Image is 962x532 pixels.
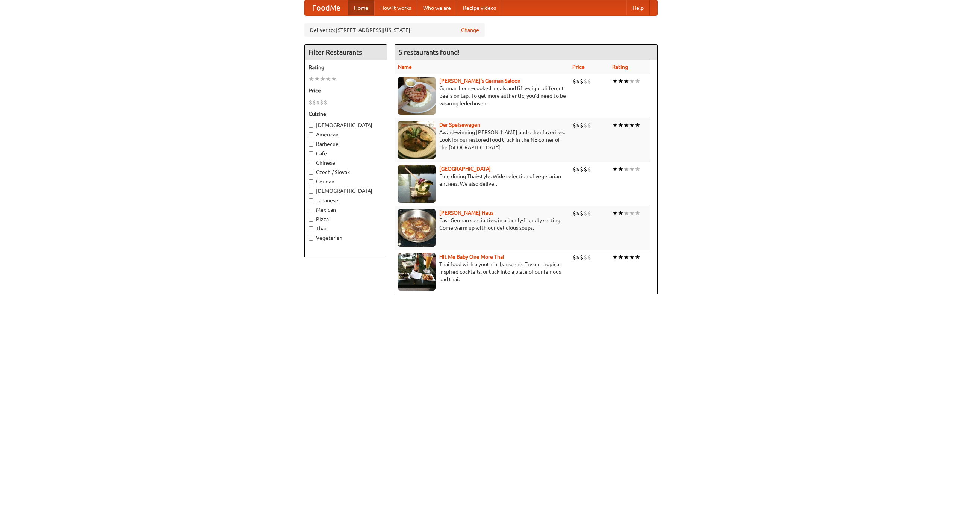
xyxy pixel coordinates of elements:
a: Name [398,64,412,70]
li: ★ [629,77,635,85]
li: ★ [612,253,618,261]
img: kohlhaus.jpg [398,209,436,247]
input: Czech / Slovak [309,170,313,175]
a: Der Speisewagen [439,122,480,128]
input: Pizza [309,217,313,222]
input: American [309,132,313,137]
a: [PERSON_NAME] Haus [439,210,493,216]
img: speisewagen.jpg [398,121,436,159]
label: Mexican [309,206,383,214]
li: ★ [635,121,640,129]
label: [DEMOGRAPHIC_DATA] [309,187,383,195]
a: Change [461,26,479,34]
input: Mexican [309,208,313,212]
li: ★ [618,253,623,261]
li: ★ [629,165,635,173]
li: ★ [623,165,629,173]
li: ★ [618,209,623,217]
li: $ [584,77,587,85]
li: $ [576,121,580,129]
li: ★ [635,209,640,217]
input: Chinese [309,161,313,165]
li: $ [580,253,584,261]
li: ★ [612,165,618,173]
li: ★ [325,75,331,83]
input: Japanese [309,198,313,203]
img: babythai.jpg [398,253,436,291]
li: $ [587,165,591,173]
p: East German specialties, in a family-friendly setting. Come warm up with our delicious soups. [398,217,566,232]
label: Thai [309,225,383,232]
li: ★ [635,165,640,173]
input: [DEMOGRAPHIC_DATA] [309,123,313,128]
label: Vegetarian [309,234,383,242]
input: Vegetarian [309,236,313,241]
h5: Rating [309,64,383,71]
li: $ [324,98,327,106]
a: [PERSON_NAME]'s German Saloon [439,78,520,84]
li: ★ [309,75,314,83]
li: $ [572,77,576,85]
li: $ [572,121,576,129]
li: $ [576,165,580,173]
div: Deliver to: [STREET_ADDRESS][US_STATE] [304,23,485,37]
li: $ [584,165,587,173]
a: Who we are [417,0,457,15]
a: Hit Me Baby One More Thai [439,254,504,260]
li: $ [572,209,576,217]
li: $ [320,98,324,106]
label: German [309,178,383,185]
li: ★ [623,121,629,129]
a: Help [626,0,650,15]
label: Cafe [309,150,383,157]
a: How it works [374,0,417,15]
li: $ [576,77,580,85]
li: $ [316,98,320,106]
li: $ [580,121,584,129]
a: [GEOGRAPHIC_DATA] [439,166,491,172]
a: Rating [612,64,628,70]
li: ★ [320,75,325,83]
li: ★ [629,209,635,217]
input: Cafe [309,151,313,156]
li: ★ [618,121,623,129]
label: Czech / Slovak [309,168,383,176]
li: $ [576,209,580,217]
li: ★ [635,77,640,85]
li: ★ [331,75,337,83]
a: FoodMe [305,0,348,15]
h5: Price [309,87,383,94]
input: Thai [309,226,313,231]
li: ★ [635,253,640,261]
li: $ [572,253,576,261]
li: ★ [612,209,618,217]
label: American [309,131,383,138]
li: ★ [612,121,618,129]
p: Thai food with a youthful bar scene. Try our tropical inspired cocktails, or tuck into a plate of... [398,261,566,283]
li: $ [587,121,591,129]
li: ★ [623,77,629,85]
ng-pluralize: 5 restaurants found! [399,49,460,56]
a: Price [572,64,585,70]
li: $ [580,165,584,173]
li: $ [572,165,576,173]
li: ★ [623,209,629,217]
input: Barbecue [309,142,313,147]
p: German home-cooked meals and fifty-eight different beers on tap. To get more authentic, you'd nee... [398,85,566,107]
li: ★ [623,253,629,261]
input: German [309,179,313,184]
p: Fine dining Thai-style. Wide selection of vegetarian entrées. We also deliver. [398,173,566,188]
label: [DEMOGRAPHIC_DATA] [309,121,383,129]
li: $ [584,209,587,217]
li: ★ [629,121,635,129]
a: Home [348,0,374,15]
li: $ [312,98,316,106]
li: ★ [314,75,320,83]
img: satay.jpg [398,165,436,203]
li: $ [587,77,591,85]
img: esthers.jpg [398,77,436,115]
